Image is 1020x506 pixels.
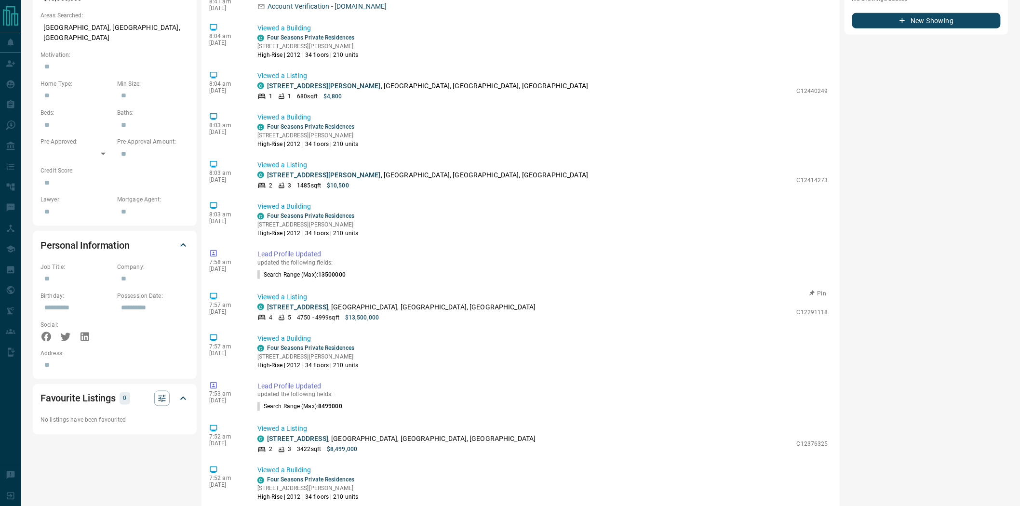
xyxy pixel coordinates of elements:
[40,416,189,425] p: No listings have been favourited
[40,292,112,300] p: Birthday:
[257,160,828,170] p: Viewed a Listing
[267,34,355,41] a: Four Seasons Private Residences
[40,166,189,175] p: Credit Score:
[267,171,381,179] a: [STREET_ADDRESS][PERSON_NAME]
[257,402,342,411] p: Search Range (Max) :
[40,320,112,329] p: Social:
[40,234,189,257] div: Personal Information
[209,475,243,482] p: 7:52 am
[209,440,243,447] p: [DATE]
[40,11,189,20] p: Areas Searched:
[40,238,130,253] h2: Personal Information
[257,259,828,266] p: updated the following fields:
[288,445,291,454] p: 3
[257,112,828,122] p: Viewed a Building
[297,313,339,322] p: 4750 - 4999 sqft
[257,140,359,148] p: High-Rise | 2012 | 34 floors | 210 units
[40,391,116,406] h2: Favourite Listings
[269,181,272,190] p: 2
[257,352,359,361] p: [STREET_ADDRESS][PERSON_NAME]
[257,345,264,352] div: condos.ca
[267,345,355,351] a: Four Seasons Private Residences
[209,5,243,12] p: [DATE]
[122,393,127,404] p: 0
[257,477,264,484] div: condos.ca
[209,87,243,94] p: [DATE]
[209,302,243,308] p: 7:57 am
[117,292,189,300] p: Possession Date:
[267,477,355,483] a: Four Seasons Private Residences
[257,484,359,493] p: [STREET_ADDRESS][PERSON_NAME]
[257,361,359,370] p: High-Rise | 2012 | 34 floors | 210 units
[267,81,588,91] p: , [GEOGRAPHIC_DATA], [GEOGRAPHIC_DATA], [GEOGRAPHIC_DATA]
[40,137,112,146] p: Pre-Approved:
[117,80,189,88] p: Min Size:
[209,122,243,129] p: 8:03 am
[318,403,342,410] span: 8499000
[209,259,243,266] p: 7:58 am
[288,181,291,190] p: 3
[257,381,828,391] p: Lead Profile Updated
[209,80,243,87] p: 8:04 am
[209,211,243,218] p: 8:03 am
[257,172,264,178] div: condos.ca
[40,51,189,59] p: Motivation:
[267,302,536,312] p: , [GEOGRAPHIC_DATA], [GEOGRAPHIC_DATA], [GEOGRAPHIC_DATA]
[40,195,112,204] p: Lawyer:
[345,313,379,322] p: $13,500,000
[318,271,346,278] span: 13500000
[797,440,828,449] p: C12376325
[267,123,355,130] a: Four Seasons Private Residences
[257,270,346,279] p: Search Range (Max) :
[267,434,536,444] p: , [GEOGRAPHIC_DATA], [GEOGRAPHIC_DATA], [GEOGRAPHIC_DATA]
[257,42,359,51] p: [STREET_ADDRESS][PERSON_NAME]
[117,137,189,146] p: Pre-Approval Amount:
[257,201,828,212] p: Viewed a Building
[209,308,243,315] p: [DATE]
[209,40,243,46] p: [DATE]
[209,434,243,440] p: 7:52 am
[297,92,318,101] p: 680 sqft
[327,445,357,454] p: $8,499,000
[257,71,828,81] p: Viewed a Listing
[257,51,359,59] p: High-Rise | 2012 | 34 floors | 210 units
[269,313,272,322] p: 4
[40,20,189,46] p: [GEOGRAPHIC_DATA], [GEOGRAPHIC_DATA], [GEOGRAPHIC_DATA]
[40,263,112,271] p: Job Title:
[257,436,264,442] div: condos.ca
[117,195,189,204] p: Mortgage Agent:
[852,13,1001,28] button: New Showing
[209,391,243,398] p: 7:53 am
[209,350,243,357] p: [DATE]
[40,387,189,410] div: Favourite Listings0
[209,218,243,225] p: [DATE]
[797,308,828,317] p: C12291118
[209,33,243,40] p: 8:04 am
[267,303,328,311] a: [STREET_ADDRESS]
[117,263,189,271] p: Company:
[257,304,264,310] div: condos.ca
[797,87,828,95] p: C12440249
[257,220,359,229] p: [STREET_ADDRESS][PERSON_NAME]
[267,213,355,219] a: Four Seasons Private Residences
[257,333,828,344] p: Viewed a Building
[323,92,342,101] p: $4,800
[268,1,387,12] p: Account Verification - [DOMAIN_NAME]
[257,493,359,502] p: High-Rise | 2012 | 34 floors | 210 units
[297,181,321,190] p: 1485 sqft
[257,249,828,259] p: Lead Profile Updated
[267,435,328,443] a: [STREET_ADDRESS]
[209,129,243,135] p: [DATE]
[288,92,291,101] p: 1
[257,229,359,238] p: High-Rise | 2012 | 34 floors | 210 units
[257,35,264,41] div: condos.ca
[117,108,189,117] p: Baths:
[327,181,349,190] p: $10,500
[257,124,264,131] div: condos.ca
[797,176,828,185] p: C12414273
[257,292,828,302] p: Viewed a Listing
[269,445,272,454] p: 2
[257,23,828,33] p: Viewed a Building
[257,213,264,220] div: condos.ca
[267,82,381,90] a: [STREET_ADDRESS][PERSON_NAME]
